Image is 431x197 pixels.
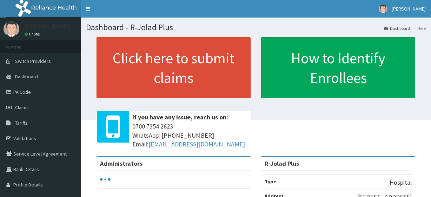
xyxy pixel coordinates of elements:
[261,37,415,98] a: How to Identify Enrollees
[390,178,412,187] p: Hospital
[15,73,38,80] span: Dashboard
[25,32,41,37] a: Online
[265,159,299,168] strong: R-Jolad Plus
[97,37,251,98] a: Click here to submit claims
[4,21,19,37] img: User Image
[132,113,228,121] b: If you have any issue, reach us on:
[15,58,51,64] span: Switch Providers
[100,174,111,185] svg: audio-loading
[15,104,29,111] span: Claims
[15,120,28,126] span: Tariffs
[132,122,247,149] span: 0700 7354 2623 WhatsApp: [PHONE_NUMBER] Email:
[148,140,245,148] a: [EMAIL_ADDRESS][DOMAIN_NAME]
[86,23,426,32] h1: Dashboard - R-Jolad Plus
[265,178,276,185] b: Type
[379,5,387,13] img: User Image
[411,25,426,31] li: Here
[392,6,426,12] span: [PERSON_NAME]
[384,25,410,31] a: Dashboard
[100,159,142,168] b: Administrators
[25,23,71,29] p: [PERSON_NAME]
